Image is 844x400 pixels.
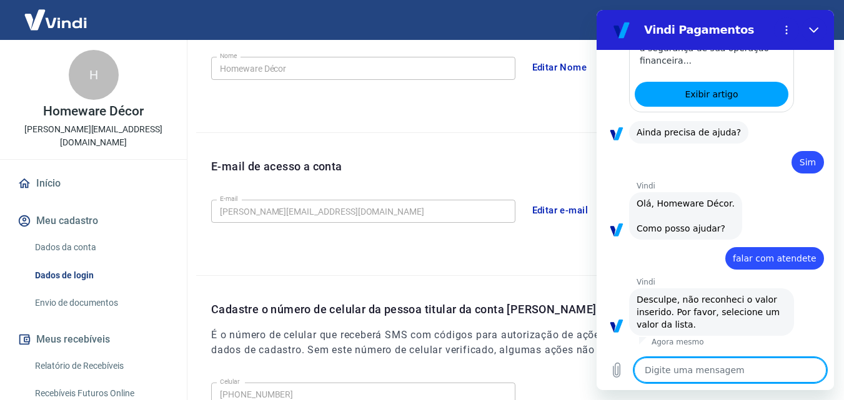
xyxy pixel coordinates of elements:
iframe: Janela de mensagens [597,10,834,390]
p: Homeware Décor [43,105,143,118]
p: Cadastre o número de celular da pessoa titular da conta [PERSON_NAME] [211,301,829,318]
div: H [69,50,119,100]
h6: É o número de celular que receberá SMS com códigos para autorização de ações específicas na conta... [211,328,829,358]
button: Editar Nome [525,54,594,80]
button: Sair [784,9,829,32]
a: Relatório de Recebíveis [30,353,172,379]
label: Celular [220,377,240,386]
p: E-mail de acesso a conta [211,158,342,175]
a: Dados da conta [30,235,172,260]
p: [PERSON_NAME][EMAIL_ADDRESS][DOMAIN_NAME] [10,123,177,149]
button: Meu cadastro [15,207,172,235]
button: Meus recebíveis [15,326,172,353]
a: Início [15,170,172,197]
button: Editar e-mail [525,197,595,223]
a: Envio de documentos [30,290,172,316]
a: Dados de login [30,263,172,288]
img: Vindi [15,1,96,39]
label: E-mail [220,194,237,203]
label: Nome [220,51,237,61]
